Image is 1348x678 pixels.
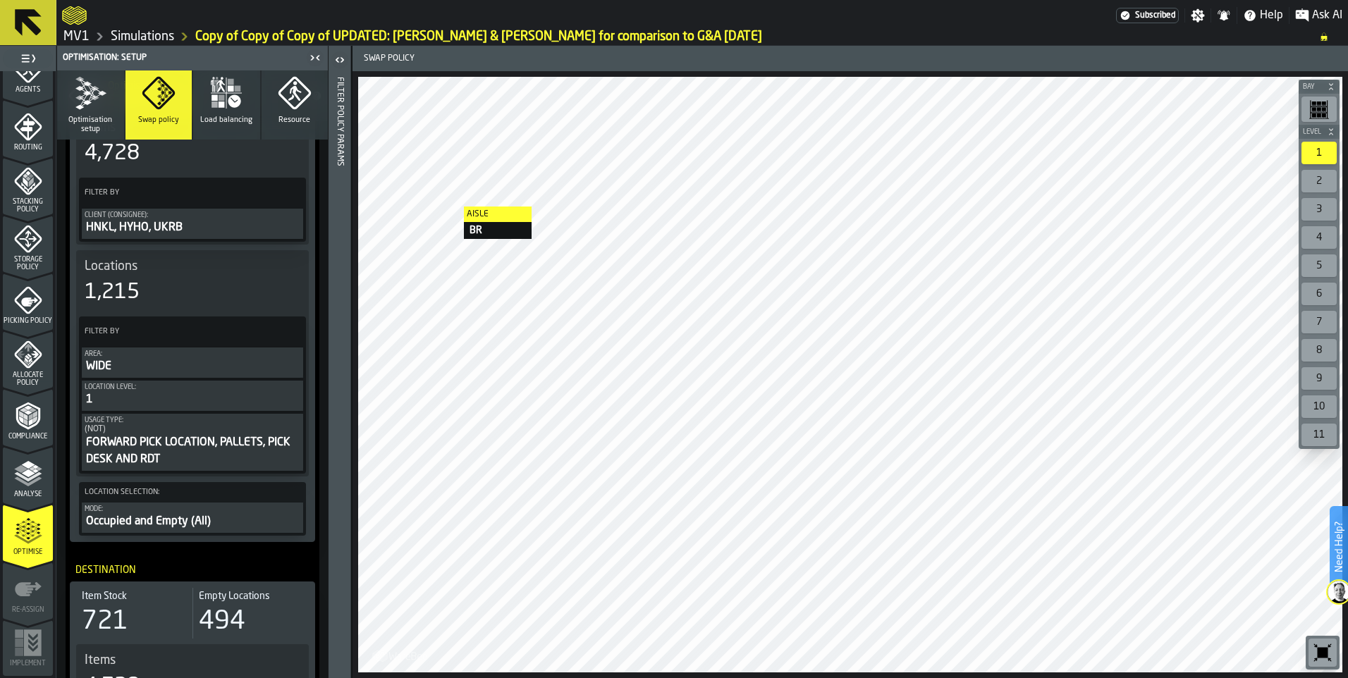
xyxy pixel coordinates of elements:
[278,116,310,125] span: Resource
[464,207,532,222] label: Aisle
[62,28,1342,45] nav: Breadcrumb
[3,317,53,325] span: Picking Policy
[1301,311,1337,333] div: 7
[1185,8,1211,23] label: button-toggle-Settings
[1299,364,1340,393] div: button-toolbar-undefined
[82,485,303,500] label: Location selection:
[195,29,762,44] a: link-to-/wh/i/3ccf57d1-1e0c-4a81-a3bb-c2011c5f0d50/simulations/8705a2e2-abed-4c2e-a7a1-c6aa727a447b
[330,49,350,74] label: button-toggle-Open
[1300,83,1324,91] span: Bay
[3,371,53,387] span: Allocate Policy
[1301,142,1337,164] div: 1
[3,100,53,156] li: menu Routing
[3,273,53,330] li: menu Picking Policy
[111,29,174,44] a: link-to-/wh/i/3ccf57d1-1e0c-4a81-a3bb-c2011c5f0d50
[1301,339,1337,362] div: 8
[85,513,300,530] div: Occupied and Empty (All)
[361,641,441,670] a: logo-header
[3,389,53,445] li: menu Compliance
[1331,507,1347,586] label: Need Help?
[82,324,278,339] label: Filter By
[335,74,345,674] div: Filter Policy Params
[1301,170,1337,192] div: 2
[1211,8,1237,23] label: button-toggle-Notifications
[85,141,140,166] div: 4,728
[3,216,53,272] li: menu Storage Policy
[1301,367,1337,390] div: 9
[85,358,300,375] div: WIDE
[1289,7,1348,24] label: button-toggle-Ask AI
[464,222,532,239] div: BR
[63,116,118,134] span: Optimisation setup
[82,381,303,411] button: Location level:1
[199,591,270,602] span: Empty Locations
[82,503,303,533] button: Mode:Occupied and Empty (All)
[82,381,303,411] div: PolicyFilterItem-Location level
[70,559,315,581] div: Destination
[3,660,53,667] span: Implement
[3,491,53,498] span: Analyse
[1300,128,1324,136] span: Level
[79,256,306,308] div: stat-Locations
[3,433,53,440] span: Compliance
[3,331,53,388] li: menu Allocate Policy
[82,608,128,636] div: 721
[82,503,303,533] div: PolicyFilterItem-Mode
[82,185,278,200] label: Filter By
[138,116,179,125] span: Swap policy
[85,219,300,236] div: HNKL, HYHO, UKRB
[329,46,350,678] header: Filter Policy Params
[82,347,303,378] button: Area:WIDE
[1301,226,1337,249] div: 4
[85,391,300,408] div: 1
[1306,636,1340,670] div: button-toolbar-undefined
[3,548,53,556] span: Optimise
[1237,7,1289,24] label: button-toggle-Help
[192,588,310,639] div: stat-Empty Locations
[82,591,127,602] span: Item Stock
[199,608,245,636] div: 494
[3,606,53,614] span: Re-assign
[85,211,300,219] div: Client (Consignee):
[1301,424,1337,446] div: 11
[1116,8,1179,23] div: Menu Subscription
[3,158,53,214] li: menu Stacking Policy
[3,562,53,619] li: menu Re-assign
[85,653,116,668] span: Items
[1312,7,1342,24] span: Ask AI
[79,117,306,169] div: stat-Items
[1311,641,1334,664] svg: Reset zoom and position
[85,259,300,274] div: Title
[3,49,53,68] label: button-toggle-Toggle Full Menu
[82,591,187,602] div: Title
[1299,139,1340,167] div: button-toolbar-undefined
[3,447,53,503] li: menu Analyse
[1299,167,1340,195] div: button-toolbar-undefined
[1299,94,1340,125] div: button-toolbar-undefined
[1299,195,1340,223] div: button-toolbar-undefined
[85,417,300,424] div: Usage Type:
[85,280,140,305] div: 1,215
[85,424,300,434] div: (NOT)
[82,347,303,378] div: PolicyFilterItem-Area
[305,49,325,66] label: button-toggle-Close me
[1299,308,1340,336] div: button-toolbar-undefined
[3,505,53,561] li: menu Optimise
[1299,280,1340,308] div: button-toolbar-undefined
[358,54,853,63] span: Swap policy
[199,591,304,602] div: Title
[3,144,53,152] span: Routing
[85,383,300,391] div: Location level:
[85,434,300,468] div: FORWARD PICK LOCATION, PALLETS, PICK DESK AND RDT
[82,209,303,239] div: PolicyFilterItem-Client (Consignee)
[63,29,90,44] a: link-to-/wh/i/3ccf57d1-1e0c-4a81-a3bb-c2011c5f0d50
[200,116,252,125] span: Load balancing
[85,350,300,358] div: Area:
[1299,80,1340,94] button: button-
[1299,252,1340,280] div: button-toolbar-undefined
[1301,198,1337,221] div: 3
[1135,11,1175,20] span: Subscribed
[1301,395,1337,418] div: 10
[85,259,137,274] span: Locations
